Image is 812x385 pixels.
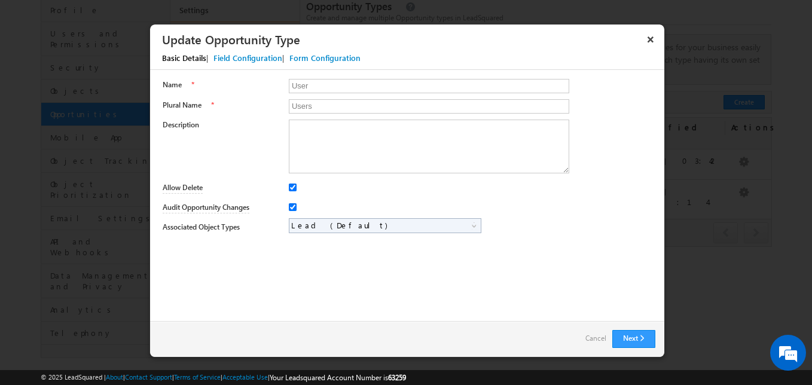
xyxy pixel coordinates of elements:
[213,53,282,63] div: Field Configuration
[163,100,202,111] label: Plural Name
[222,373,268,381] a: Acceptable Use
[106,373,123,381] a: About
[585,330,606,347] a: Cancel
[174,373,221,381] a: Terms of Service
[163,182,203,194] label: Allow Delete
[125,373,172,381] a: Contact Support
[289,53,361,63] div: Form Configuration
[150,50,676,70] div: | |
[162,29,641,50] h3: Update Opportunity Type
[641,29,660,50] button: ×
[388,373,406,382] span: 63259
[289,218,481,233] div: Lead (Default)
[270,373,406,382] span: Your Leadsquared Account Number is
[163,222,240,233] label: Associated Object Types
[163,80,182,90] label: Name
[163,120,276,130] label: Description
[163,202,249,213] label: Audit Opportunity Changes
[612,330,655,348] button: Next
[289,219,471,233] span: Lead (Default)
[41,372,406,383] span: © 2025 LeadSquared | | | | |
